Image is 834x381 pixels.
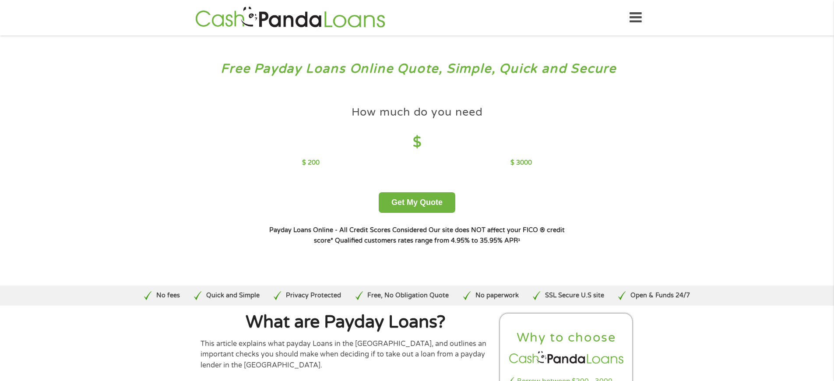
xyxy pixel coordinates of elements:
h3: Free Payday Loans Online Quote, Simple, Quick and Secure [25,61,809,77]
p: This article explains what payday Loans in the [GEOGRAPHIC_DATA], and outlines an important check... [201,339,491,370]
p: No paperwork [475,291,519,300]
h1: What are Payday Loans? [201,314,491,331]
strong: Qualified customers rates range from 4.95% to 35.95% APR¹ [335,237,520,244]
p: SSL Secure U.S site [545,291,604,300]
strong: Our site does NOT affect your FICO ® credit score* [314,226,565,244]
p: No fees [156,291,180,300]
p: $ 200 [302,158,320,168]
p: Open & Funds 24/7 [630,291,690,300]
strong: Payday Loans Online - All Credit Scores Considered [269,226,427,234]
p: Privacy Protected [286,291,341,300]
p: Quick and Simple [206,291,260,300]
button: Get My Quote [379,192,455,213]
h2: Why to choose [507,330,626,346]
p: Free, No Obligation Quote [367,291,449,300]
p: $ 3000 [510,158,532,168]
h4: $ [302,134,532,152]
img: GetLoanNow Logo [193,5,388,30]
h4: How much do you need [352,105,483,120]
